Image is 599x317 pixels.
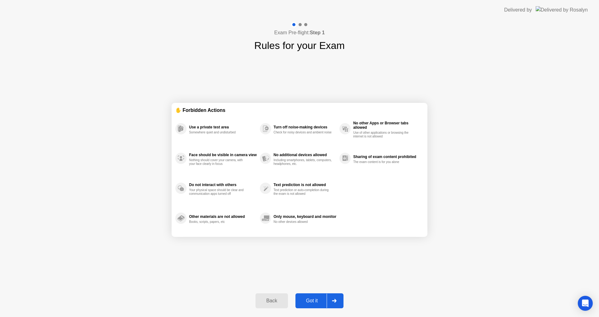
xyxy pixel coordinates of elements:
[353,121,421,130] div: No other Apps or Browser tabs allowed
[578,296,593,311] div: Open Intercom Messenger
[274,131,333,134] div: Check for noisy devices and ambient noise
[274,29,325,36] h4: Exam Pre-flight:
[254,38,345,53] h1: Rules for your Exam
[310,30,325,35] b: Step 1
[189,153,257,157] div: Face should be visible in camera view
[257,298,286,304] div: Back
[189,188,248,196] div: Your physical space should be clear and communication apps turned off
[353,160,412,164] div: The exam content is for you alone
[536,6,588,13] img: Delivered by Rosalyn
[274,188,333,196] div: Text prediction or auto-completion during the exam is not allowed
[274,153,336,157] div: No additional devices allowed
[189,183,257,187] div: Do not interact with others
[256,293,288,308] button: Back
[189,131,248,134] div: Somewhere quiet and undisturbed
[297,298,327,304] div: Got it
[189,220,248,224] div: Books, scripts, papers, etc
[274,183,336,187] div: Text prediction is not allowed
[189,214,257,219] div: Other materials are not allowed
[189,158,248,166] div: Nothing should cover your camera, with your face clearly in focus
[175,107,424,114] div: ✋ Forbidden Actions
[189,125,257,129] div: Use a private test area
[274,214,336,219] div: Only mouse, keyboard and monitor
[274,220,333,224] div: No other devices allowed
[295,293,343,308] button: Got it
[504,6,532,14] div: Delivered by
[353,155,421,159] div: Sharing of exam content prohibited
[274,158,333,166] div: Including smartphones, tablets, computers, headphones, etc.
[353,131,412,138] div: Use of other applications or browsing the internet is not allowed
[274,125,336,129] div: Turn off noise-making devices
